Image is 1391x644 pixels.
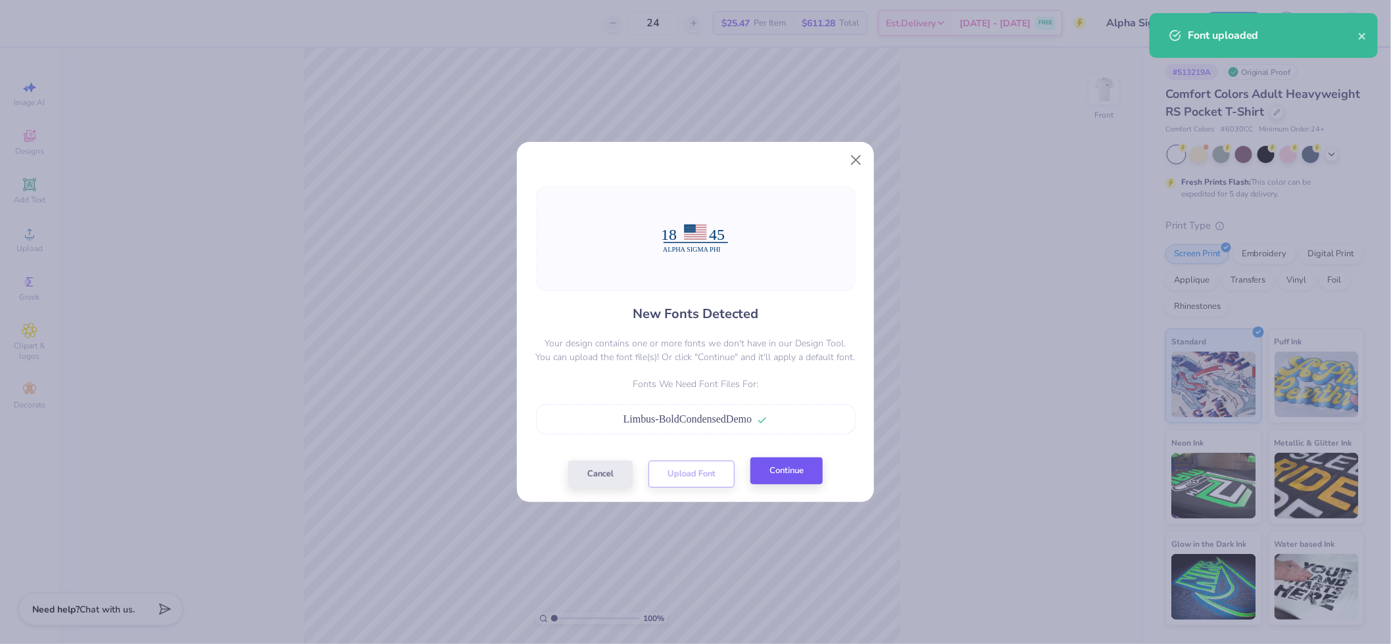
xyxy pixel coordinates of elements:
[623,413,752,425] span: Limbus-BoldCondensedDemo
[633,304,758,323] h4: New Fonts Detected
[536,377,856,391] p: Fonts We Need Font Files For:
[1358,28,1367,43] button: close
[750,457,823,484] button: Continue
[1188,28,1358,43] div: Font uploaded
[568,461,633,488] button: Cancel
[536,336,856,364] p: Your design contains one or more fonts we don't have in our Design Tool. You can upload the font ...
[844,147,869,172] button: Close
